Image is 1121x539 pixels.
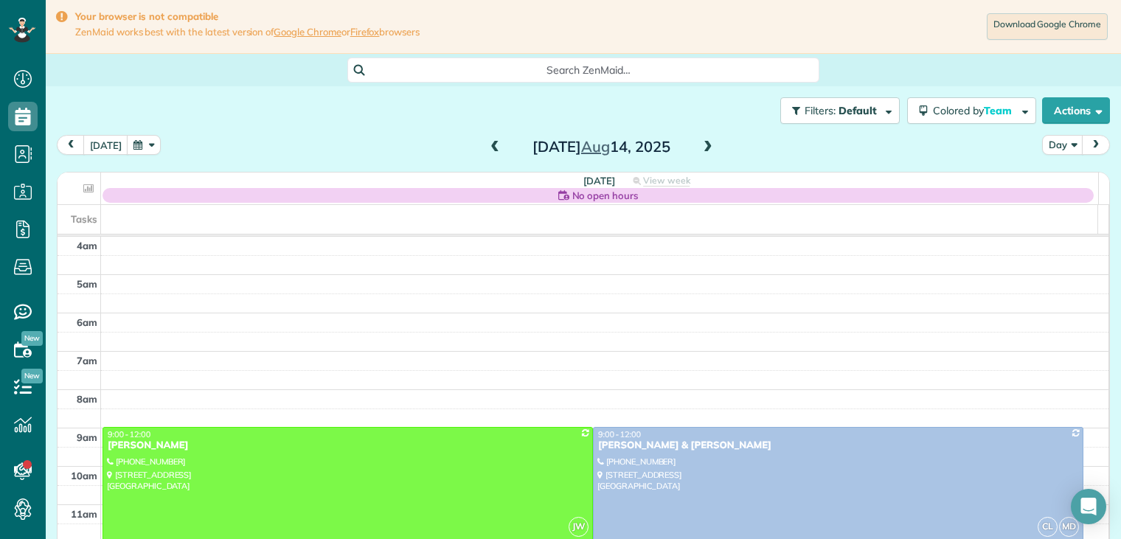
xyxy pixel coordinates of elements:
[77,355,97,366] span: 7am
[597,439,1079,452] div: [PERSON_NAME] & [PERSON_NAME]
[1042,135,1083,155] button: Day
[21,331,43,346] span: New
[274,26,341,38] a: Google Chrome
[77,240,97,251] span: 4am
[598,429,641,439] span: 9:00 - 12:00
[71,213,97,225] span: Tasks
[907,97,1036,124] button: Colored byTeam
[643,175,690,187] span: View week
[83,135,128,155] button: [DATE]
[75,10,420,23] strong: Your browser is not compatible
[805,104,836,117] span: Filters:
[71,508,97,520] span: 11am
[583,175,615,187] span: [DATE]
[780,97,900,124] button: Filters: Default
[773,97,900,124] a: Filters: Default
[57,135,85,155] button: prev
[108,429,150,439] span: 9:00 - 12:00
[1059,517,1079,537] span: MD
[77,316,97,328] span: 6am
[509,139,693,155] h2: [DATE] 14, 2025
[77,431,97,443] span: 9am
[984,104,1014,117] span: Team
[581,137,610,156] span: Aug
[1042,97,1110,124] button: Actions
[77,393,97,405] span: 8am
[350,26,380,38] a: Firefox
[569,517,589,537] span: JW
[75,26,420,38] span: ZenMaid works best with the latest version of or browsers
[1082,135,1110,155] button: next
[107,439,589,452] div: [PERSON_NAME]
[1071,489,1106,524] div: Open Intercom Messenger
[839,104,878,117] span: Default
[933,104,1017,117] span: Colored by
[1038,517,1058,537] span: CL
[987,13,1108,40] a: Download Google Chrome
[71,470,97,481] span: 10am
[21,369,43,383] span: New
[572,188,639,203] span: No open hours
[77,278,97,290] span: 5am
